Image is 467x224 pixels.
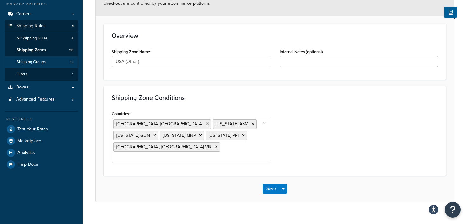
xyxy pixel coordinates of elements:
[116,121,203,127] span: [GEOGRAPHIC_DATA] [GEOGRAPHIC_DATA]
[116,132,150,139] span: [US_STATE] GUM
[5,20,78,32] a: Shipping Rules
[263,184,280,194] button: Save
[5,94,78,105] a: Advanced Features2
[5,8,78,20] li: Carriers
[112,32,438,39] h3: Overview
[280,49,323,54] label: Internal Notes (optional)
[17,36,48,41] span: All Shipping Rules
[112,94,438,101] h3: Shipping Zone Conditions
[5,123,78,135] a: Test Your Rates
[72,11,74,17] span: 5
[5,81,78,93] a: Boxes
[5,44,78,56] a: Shipping Zones58
[112,49,152,54] label: Shipping Zone Name
[69,47,73,53] span: 58
[16,97,55,102] span: Advanced Features
[72,72,73,77] span: 1
[5,8,78,20] a: Carriers5
[17,72,27,77] span: Filters
[17,47,46,53] span: Shipping Zones
[5,94,78,105] li: Advanced Features
[5,56,78,68] a: Shipping Groups12
[16,11,32,17] span: Carriers
[116,143,212,150] span: [GEOGRAPHIC_DATA], [GEOGRAPHIC_DATA] VIR
[5,135,78,147] a: Marketplace
[5,68,78,80] li: Filters
[72,97,74,102] span: 2
[5,68,78,80] a: Filters1
[17,138,41,144] span: Marketplace
[5,20,78,81] li: Shipping Rules
[209,132,239,139] span: [US_STATE] PRI
[444,7,457,18] button: Show Help Docs
[445,202,461,218] button: Open Resource Center
[216,121,248,127] span: [US_STATE] ASM
[5,32,78,44] a: AllShipping Rules4
[17,127,48,132] span: Test Your Rates
[17,59,46,65] span: Shipping Groups
[71,36,73,41] span: 4
[16,85,29,90] span: Boxes
[112,111,131,116] label: Countries
[16,24,46,29] span: Shipping Rules
[17,150,35,156] span: Analytics
[17,162,38,167] span: Help Docs
[5,44,78,56] li: Shipping Zones
[5,1,78,7] div: Manage Shipping
[5,147,78,158] a: Analytics
[5,159,78,170] a: Help Docs
[5,56,78,68] li: Shipping Groups
[70,59,73,65] span: 12
[5,116,78,122] div: Resources
[163,132,196,139] span: [US_STATE] MNP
